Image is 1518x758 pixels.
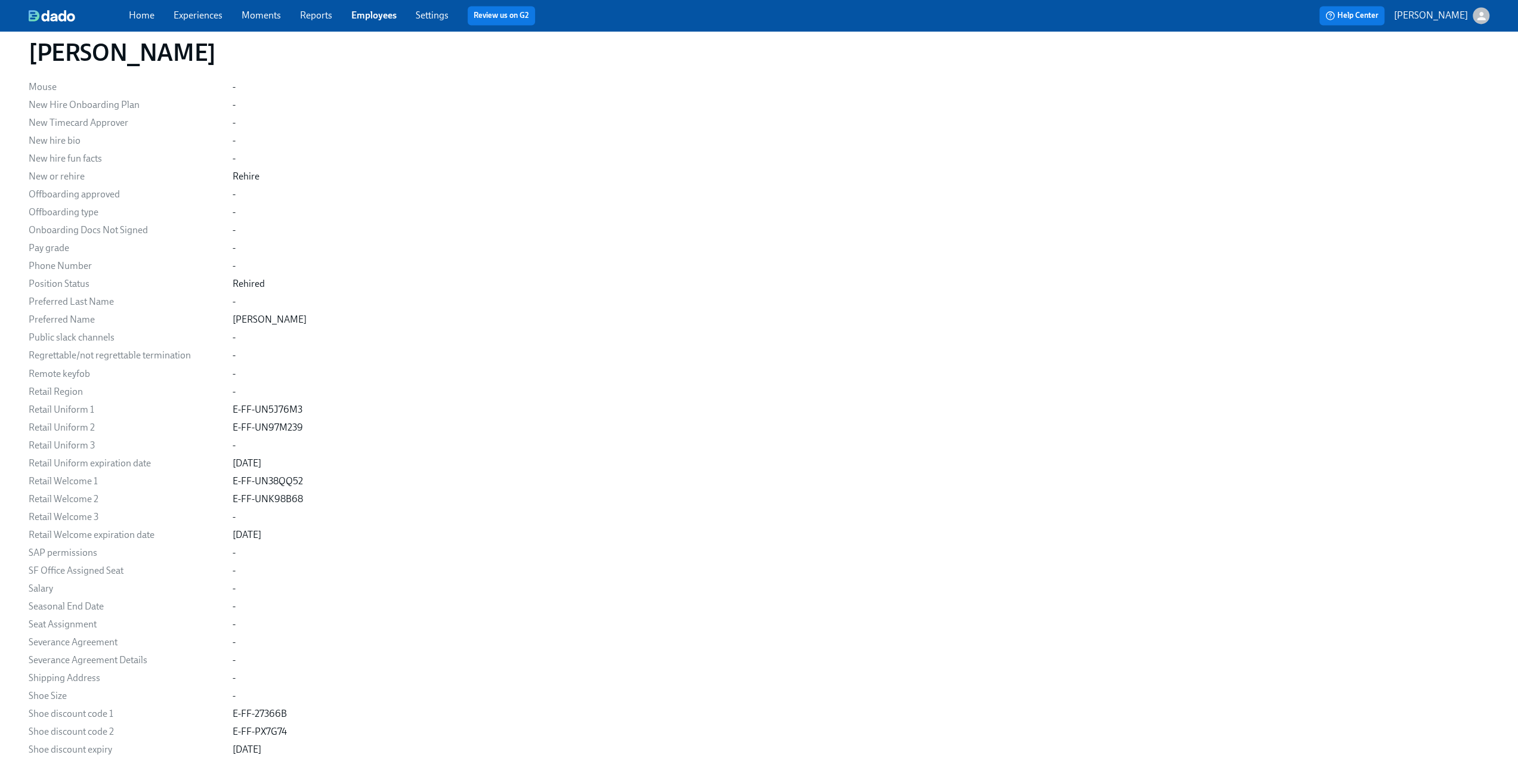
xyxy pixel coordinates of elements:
[29,599,223,612] div: Seasonal End Date
[233,742,261,756] div: [DATE]
[233,635,236,648] div: -
[233,671,236,684] div: -
[1325,10,1378,21] span: Help Center
[474,10,529,21] a: Review us on G2
[29,420,223,434] div: Retail Uniform 2
[233,707,287,720] div: E-FF-27366B
[233,313,307,326] div: [PERSON_NAME]
[1319,6,1384,25] button: Help Center
[29,528,223,541] div: Retail Welcome expiration date
[233,367,236,380] div: -
[233,385,236,398] div: -
[233,725,287,738] div: E-FF-PX7G74
[233,116,236,129] div: -
[29,313,223,326] div: Preferred Name
[29,10,129,21] a: dado
[29,492,223,505] div: Retail Welcome 2
[29,152,223,165] div: New hire fun facts
[416,10,449,21] a: Settings
[29,474,223,487] div: Retail Welcome 1
[242,10,281,21] a: Moments
[29,10,75,21] img: dado
[29,725,223,738] div: Shoe discount code 2
[29,277,223,290] div: Position Status
[29,367,223,380] div: Remote keyfob
[29,295,223,308] div: Preferred Last Name
[29,403,223,416] div: Retail Uniform 1
[29,224,223,237] div: Onboarding Docs Not Signed
[29,170,223,183] div: New or rehire
[29,349,223,362] div: Regrettable/not regrettable termination
[1394,7,1489,24] button: [PERSON_NAME]
[29,134,223,147] div: New hire bio
[29,331,223,344] div: Public slack channels
[233,653,236,666] div: -
[29,546,223,559] div: SAP permissions
[233,170,259,183] div: Rehire
[468,6,535,25] button: Review us on G2
[29,742,223,756] div: Shoe discount expiry
[233,456,261,469] div: [DATE]
[1394,9,1468,22] p: [PERSON_NAME]
[174,10,222,21] a: Experiences
[233,492,303,505] div: E-FF-UNK98B68
[29,38,216,67] h1: [PERSON_NAME]
[300,10,332,21] a: Reports
[29,206,223,219] div: Offboarding type
[233,152,236,165] div: -
[29,617,223,630] div: Seat Assignment
[233,206,236,219] div: -
[29,98,223,112] div: New Hire Onboarding Plan
[233,224,236,237] div: -
[29,81,223,94] div: Mouse
[233,528,261,541] div: [DATE]
[233,546,236,559] div: -
[233,420,303,434] div: E-FF-UN97M239
[233,349,236,362] div: -
[129,10,154,21] a: Home
[29,671,223,684] div: Shipping Address
[351,10,397,21] a: Employees
[233,474,303,487] div: E-FF-UN38QQ52
[29,456,223,469] div: Retail Uniform expiration date
[29,689,223,702] div: Shoe Size
[233,259,236,273] div: -
[233,510,236,523] div: -
[29,564,223,577] div: SF Office Assigned Seat
[29,510,223,523] div: Retail Welcome 3
[233,599,236,612] div: -
[233,277,265,290] div: Rehired
[233,617,236,630] div: -
[29,635,223,648] div: Severance Agreement
[233,242,236,255] div: -
[29,438,223,451] div: Retail Uniform 3
[29,188,223,201] div: Offboarding approved
[233,81,236,94] div: -
[29,259,223,273] div: Phone Number
[233,564,236,577] div: -
[233,581,236,595] div: -
[233,188,236,201] div: -
[29,581,223,595] div: Salary
[29,242,223,255] div: Pay grade
[29,653,223,666] div: Severance Agreement Details
[233,438,236,451] div: -
[233,331,236,344] div: -
[233,689,236,702] div: -
[29,116,223,129] div: New Timecard Approver
[233,98,236,112] div: -
[29,707,223,720] div: Shoe discount code 1
[233,134,236,147] div: -
[233,403,302,416] div: E-FF-UN5J76M3
[233,295,236,308] div: -
[29,385,223,398] div: Retail Region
